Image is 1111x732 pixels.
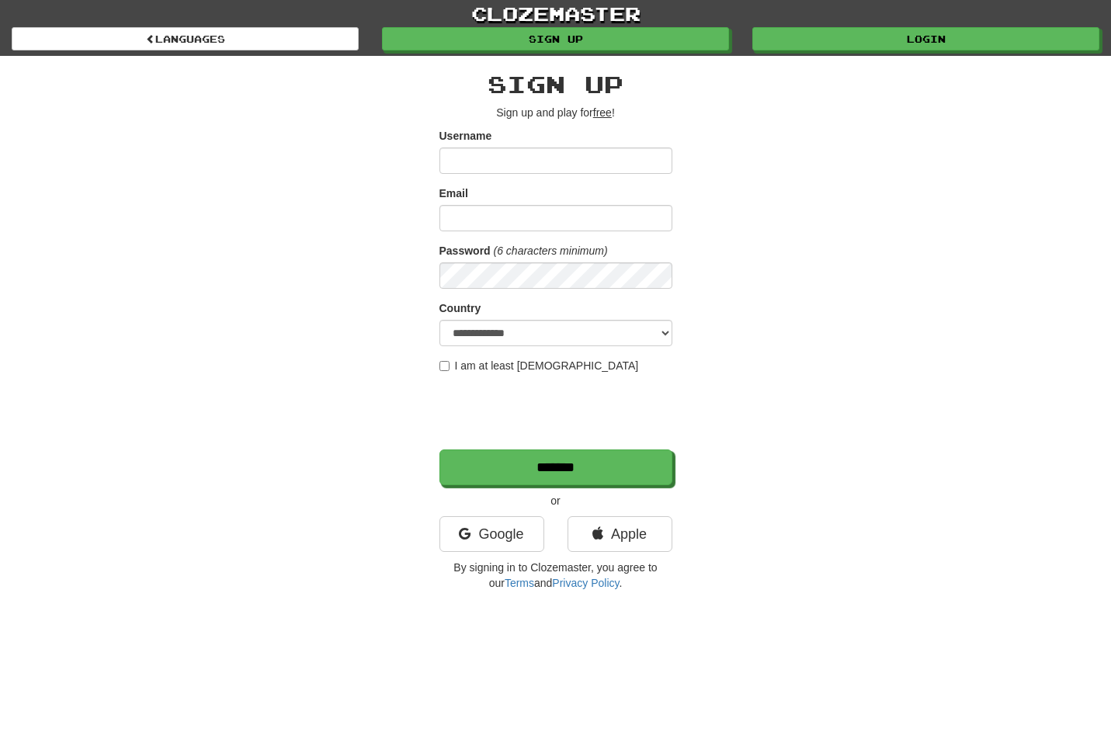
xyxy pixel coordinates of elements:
[439,516,544,552] a: Google
[439,128,492,144] label: Username
[12,27,359,50] a: Languages
[505,577,534,589] a: Terms
[552,577,619,589] a: Privacy Policy
[494,245,608,257] em: (6 characters minimum)
[439,358,639,373] label: I am at least [DEMOGRAPHIC_DATA]
[439,493,672,508] p: or
[439,105,672,120] p: Sign up and play for !
[382,27,729,50] a: Sign up
[439,300,481,316] label: Country
[439,381,675,442] iframe: reCAPTCHA
[439,243,491,258] label: Password
[439,186,468,201] label: Email
[439,71,672,97] h2: Sign up
[439,560,672,591] p: By signing in to Clozemaster, you agree to our and .
[752,27,1099,50] a: Login
[568,516,672,552] a: Apple
[593,106,612,119] u: free
[439,361,450,371] input: I am at least [DEMOGRAPHIC_DATA]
